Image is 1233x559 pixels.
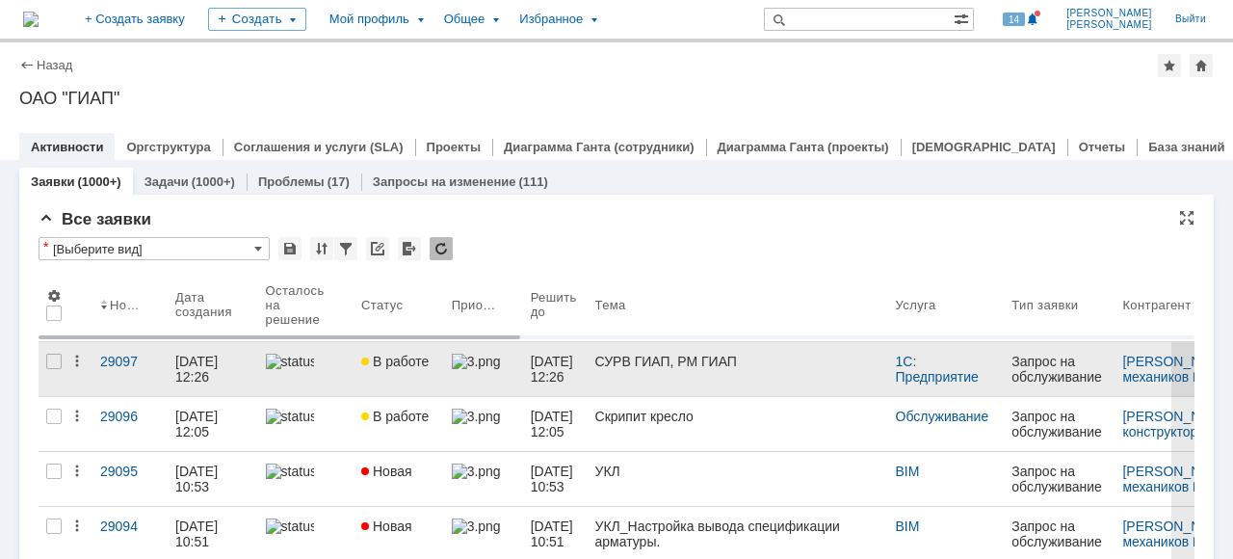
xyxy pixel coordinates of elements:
div: (1000+) [192,174,235,189]
a: statusbar-100 (1).png [258,342,354,396]
div: УКЛ_Настройка вывода спецификации арматуры. [595,519,880,549]
a: BIM [896,519,920,534]
a: Запрос на обслуживание [1004,452,1115,506]
th: Дата создания [168,268,258,342]
span: В работе [361,409,429,424]
div: Запрос на обслуживание [1011,354,1107,385]
span: Fwd: [35,16,76,38]
div: (111) [519,174,548,189]
a: Обслуживание [896,409,989,424]
a: Оргструктура [126,140,210,154]
div: Услуга [896,298,936,312]
div: Номер [110,298,144,312]
div: Действия [69,519,85,534]
div: Решить до [531,290,580,319]
a: Назад [37,58,72,72]
div: (1000+) [77,174,120,189]
img: statusbar-100 (1).png [266,354,314,369]
a: СУРВ ГИАП, РМ ГИАП [588,342,888,396]
div: Действия [69,354,85,369]
a: 1С: Предприятие [896,354,979,385]
strong: E.: [35,530,54,546]
a: [PERSON_NAME] [1122,519,1233,534]
div: 29096 [100,409,160,424]
th: Номер [92,268,168,342]
img: 3.png [452,464,500,479]
img: 3.png [452,409,500,424]
span: Настройки [46,288,62,304]
div: Тип заявки [1011,298,1078,312]
div: Сортировка... [310,237,333,260]
a: [DATE] 10:53 [523,452,588,506]
div: СУРВ ГИАП, РМ ГИАП [595,354,880,369]
th: Осталось на решение [258,268,354,342]
span: [DATE] 10:51 [531,519,577,549]
a: BIM [896,464,920,479]
a: Заявки [31,174,74,189]
img: 3.png [452,519,500,534]
a: Новая [354,452,444,506]
a: 3.png [444,342,523,396]
a: [PERSON_NAME][EMAIL_ADDRESS][DOMAIN_NAME] [59,530,447,546]
a: Задачи [144,174,189,189]
a: Запрос на обслуживание [1004,342,1115,396]
div: Запрос на обслуживание [1011,409,1107,439]
a: Запрос на обслуживание [1004,397,1115,451]
a: Соглашения и услуги (SLA) [234,140,404,154]
span: В работе [361,354,429,369]
span: [DATE] 12:26 [531,354,577,385]
div: ОАО "ГИАП" [19,89,1214,108]
span: [DATE] 10:53 [531,464,577,494]
a: 3.png [444,397,523,451]
span: [PERSON_NAME] [1066,19,1152,31]
a: [DATE] 10:53 [168,452,258,506]
img: statusbar-100 (1).png [266,519,314,534]
a: В работе [354,342,444,396]
th: Тема [588,268,888,342]
div: [DATE] 10:51 [175,519,222,549]
span: Все заявки [39,210,151,228]
th: Услуга [888,268,1005,342]
div: Скрипит кресло [595,409,880,424]
a: Перейти на домашнюю страницу [23,12,39,27]
div: Главный специалист Отдела оборудования, Управление "Оборудование", Дивизион "Технологии и крупные... [35,341,938,404]
strong: Т.: [35,489,52,505]
div: Настройки списка отличаются от сохраненных в виде [43,240,48,253]
img: statusbar-100 (1).png [266,409,314,424]
th: Статус [354,268,444,342]
img: 3.png [452,354,500,369]
a: [PERSON_NAME] [1122,464,1233,479]
div: Действия [69,409,85,424]
div: [DATE] 12:05 [175,409,222,439]
span: [DATE] 12:05 [531,409,577,439]
h1: HTTP Status 404 – Не найдено [8,14,967,40]
th: Тип заявки [1004,268,1115,342]
a: 29097 [92,342,168,396]
a: [DATE] 12:05 [168,397,258,451]
div: Осталось на решение [266,283,330,327]
div: Скопировать ссылку на список [366,237,389,260]
div: Действия [69,464,85,479]
div: Добавить в избранное [1158,54,1181,77]
div: 109028, [GEOGRAPHIC_DATA], [GEOGRAPHIC_DATA], [35,424,938,445]
div: УКЛ [595,464,880,479]
div: Запрос на обслуживание [1011,519,1107,549]
a: 3.png [444,452,523,506]
a: [DEMOGRAPHIC_DATA] [912,140,1056,154]
div: [STREET_ADDRESS] [35,445,938,466]
a: Активности [31,140,103,154]
div: Тема [595,298,627,312]
button: Удалить [95,219,193,253]
span: Новая [361,519,412,534]
img: logo [23,12,39,27]
a: statusbar-100 (1).png [258,397,354,451]
div: На всю страницу [1179,210,1194,226]
a: Проблемы [258,174,325,189]
div: Сделать домашней страницей [1190,54,1213,77]
div: -- [35,320,938,341]
img: statusbar-100 (1).png [266,464,314,479]
a: Диаграмма Ганта (сотрудники) [504,140,695,154]
span: 14 [1003,13,1025,26]
strong: F.: [35,510,52,526]
span: [PERSON_NAME] [1066,8,1152,19]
